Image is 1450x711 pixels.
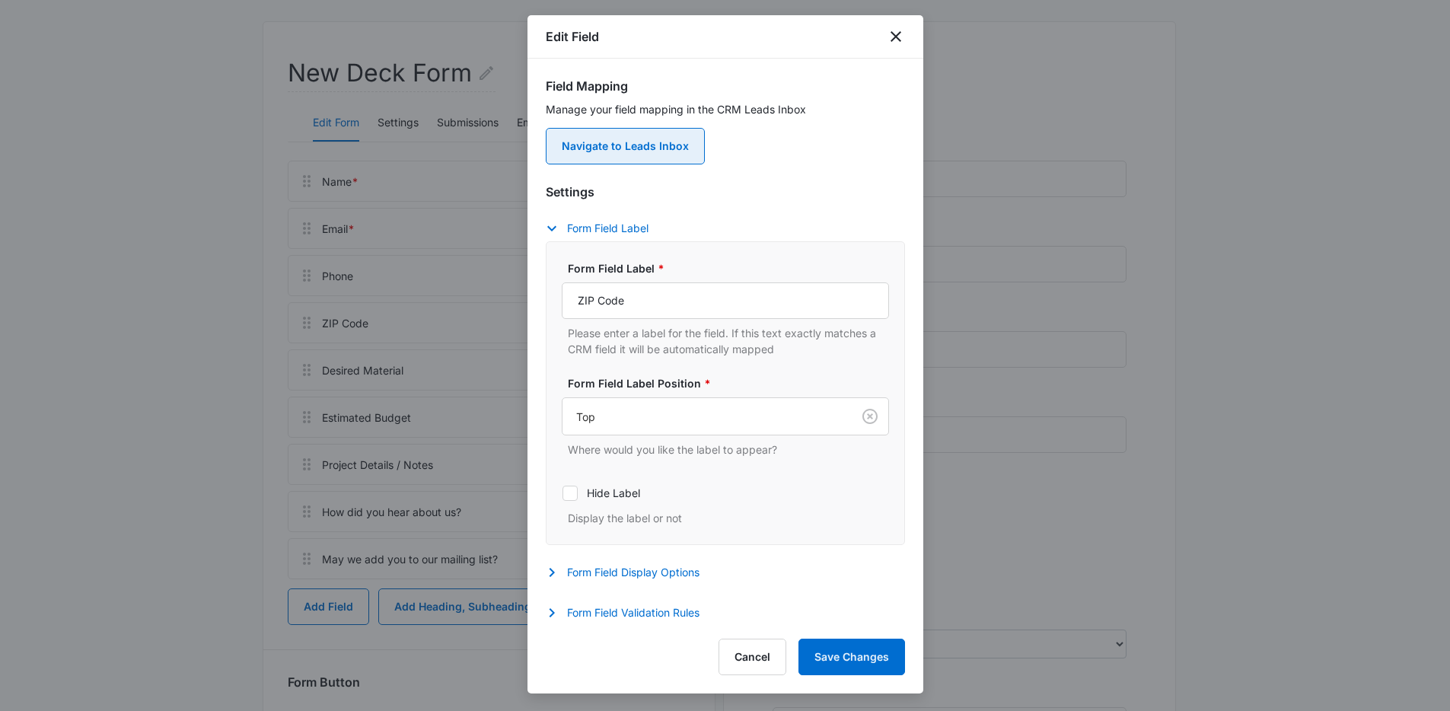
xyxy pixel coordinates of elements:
[887,27,905,46] button: close
[568,510,889,526] p: Display the label or not
[568,325,889,357] p: Please enter a label for the field. If this text exactly matches a CRM field it will be automatic...
[562,282,889,319] input: Form Field Label
[719,639,786,675] button: Cancel
[546,101,905,117] p: Manage your field mapping in the CRM Leads Inbox
[546,563,715,582] button: Form Field Display Options
[15,365,73,384] label: Composite
[858,404,882,429] button: Clear
[546,128,705,164] a: Navigate to Leads Inbox
[546,183,905,201] h3: Settings
[15,438,46,457] label: Other
[15,414,41,432] label: Vinyl
[568,260,895,276] label: Form Field Label
[798,639,905,675] button: Save Changes
[546,77,905,95] h3: Field Mapping
[568,375,895,391] label: Form Field Label Position
[546,604,715,622] button: Form Field Validation Rules
[546,27,599,46] h1: Edit Field
[15,390,47,408] label: Wood
[568,442,889,458] p: Where would you like the label to appear?
[546,219,664,238] button: Form Field Label
[562,485,889,501] label: Hide Label
[15,671,97,689] label: Google Search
